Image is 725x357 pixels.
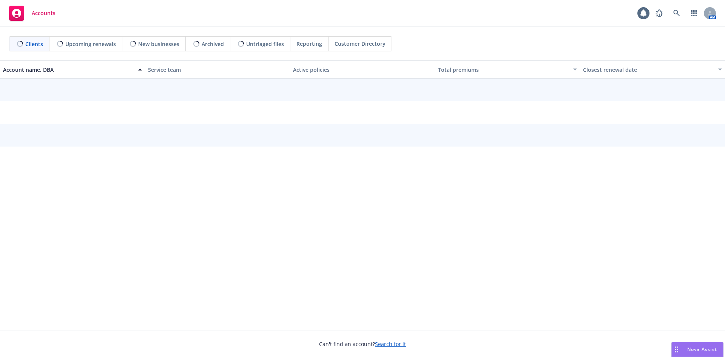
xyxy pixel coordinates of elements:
span: New businesses [138,40,179,48]
span: Reporting [296,40,322,48]
span: Can't find an account? [319,340,406,348]
span: Nova Assist [687,346,717,352]
span: Accounts [32,10,56,16]
a: Search [669,6,684,21]
span: Untriaged files [246,40,284,48]
div: Service team [148,66,287,74]
div: Total premiums [438,66,569,74]
button: Closest renewal date [580,60,725,79]
div: Drag to move [672,342,681,357]
div: Closest renewal date [583,66,714,74]
button: Total premiums [435,60,580,79]
button: Active policies [290,60,435,79]
div: Active policies [293,66,432,74]
span: Upcoming renewals [65,40,116,48]
a: Accounts [6,3,59,24]
div: Account name, DBA [3,66,134,74]
span: Clients [25,40,43,48]
span: Archived [202,40,224,48]
a: Report a Bug [652,6,667,21]
a: Search for it [375,340,406,348]
a: Switch app [686,6,702,21]
button: Service team [145,60,290,79]
button: Nova Assist [671,342,723,357]
span: Customer Directory [335,40,386,48]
